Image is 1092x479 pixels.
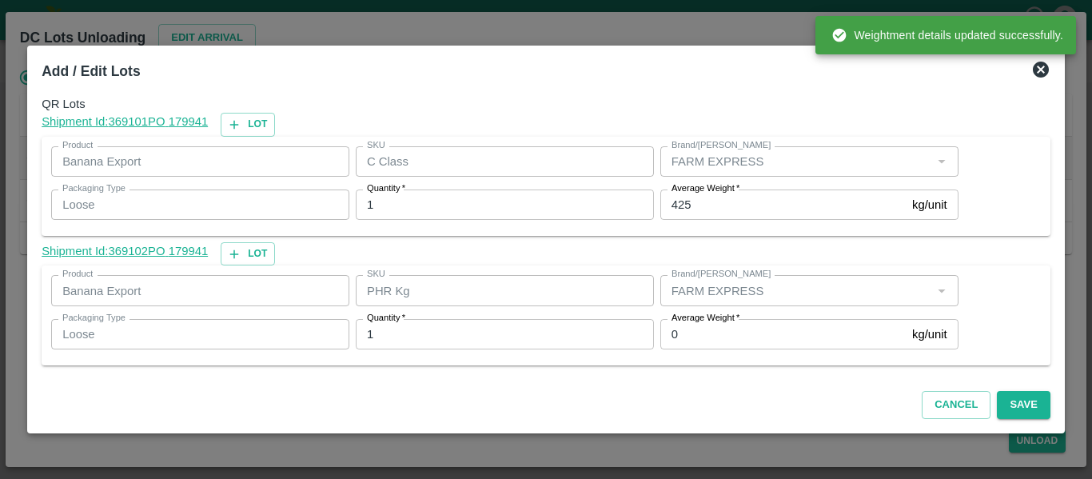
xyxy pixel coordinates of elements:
a: Shipment Id:369101PO 179941 [42,113,208,136]
button: Lot [221,113,275,136]
label: Packaging Type [62,312,126,325]
label: Product [62,268,93,281]
label: SKU [367,268,385,281]
label: Brand/[PERSON_NAME] [672,268,771,281]
span: QR Lots [42,95,1050,113]
label: Product [62,139,93,152]
button: Save [997,391,1050,419]
label: Packaging Type [62,182,126,195]
div: Weightment details updated successfully. [831,21,1063,50]
p: kg/unit [912,325,947,343]
label: Brand/[PERSON_NAME] [672,139,771,152]
b: Add / Edit Lots [42,63,140,79]
p: kg/unit [912,196,947,214]
label: Average Weight [672,182,739,195]
input: Create Brand/Marka [665,280,927,301]
input: Create Brand/Marka [665,151,927,172]
button: Lot [221,242,275,265]
button: Cancel [922,391,990,419]
label: Average Weight [672,312,739,325]
label: Quantity [367,312,405,325]
a: Shipment Id:369102PO 179941 [42,242,208,265]
label: SKU [367,139,385,152]
label: Quantity [367,182,405,195]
